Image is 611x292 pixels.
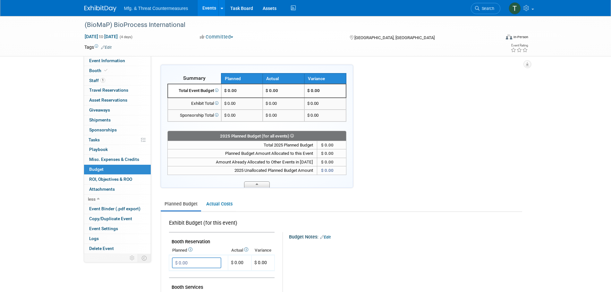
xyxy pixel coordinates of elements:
[84,135,151,145] a: Tasks
[198,34,236,40] button: Committed
[224,101,235,106] span: $ 0.00
[471,3,500,14] a: Search
[317,141,346,149] td: $ 0.00
[84,195,151,204] a: less
[289,232,521,240] div: Budget Notes:
[228,246,251,255] th: Actual
[84,44,112,50] td: Tags
[317,158,346,166] td: $ 0.00
[84,96,151,105] a: Asset Reservations
[183,75,206,81] span: Summary
[100,78,105,83] span: 1
[89,137,100,142] span: Tasks
[89,216,132,221] span: Copy/Duplicate Event
[84,76,151,86] a: Staff1
[84,214,151,224] a: Copy/Duplicate Event
[84,145,151,154] a: Playbook
[84,165,151,174] a: Budget
[84,204,151,214] a: Event Binder (.pdf export)
[104,69,107,72] i: Booth reservation complete
[89,127,117,132] span: Sponsorships
[84,125,151,135] a: Sponsorships
[224,113,235,118] span: $ 0.00
[307,113,318,118] span: $ 0.00
[84,34,118,39] span: [DATE] [DATE]
[513,35,528,39] div: In-Person
[224,88,237,93] span: $ 0.00
[263,84,304,98] td: $ 0.00
[89,58,125,63] span: Event Information
[84,5,116,12] img: ExhibitDay
[84,244,151,254] a: Delete Event
[89,167,104,172] span: Budget
[101,45,112,50] a: Edit
[161,198,201,210] a: Planned Budget
[167,158,317,166] td: Amount Already Allocated to Other Events in [DATE]
[89,97,127,103] span: Asset Reservations
[321,168,334,173] span: $ 0.00
[307,101,318,106] span: $ 0.00
[98,34,104,39] span: to
[263,110,304,121] td: $ 0.00
[84,155,151,164] a: Misc. Expenses & Credits
[89,68,109,73] span: Booth
[82,19,491,31] div: (BioMaP) BioProcess International
[84,175,151,184] a: ROI, Objectives & ROO
[234,168,313,173] span: 2025 Unallocated Planned Budget Amount
[231,260,243,265] span: $ 0.00
[479,6,494,11] span: Search
[89,147,108,152] span: Playbook
[84,56,151,66] a: Event Information
[169,246,228,255] th: Planned
[263,73,304,84] th: Actual
[304,73,346,84] th: Variance
[88,196,96,202] span: less
[168,132,346,140] div: 2025 Planned Budget (for all events)
[89,206,140,211] span: Event Binder (.pdf export)
[509,2,521,14] img: Tyler Bulin
[354,35,435,40] span: [GEOGRAPHIC_DATA], [GEOGRAPHIC_DATA]
[89,236,99,241] span: Logs
[167,149,317,158] td: Planned Budget Amount Allocated to this Event
[84,115,151,125] a: Shipments
[84,234,151,244] a: Logs
[202,198,236,210] a: Actual Costs
[171,88,218,94] div: Total Event Budget
[320,235,331,239] a: Edit
[89,107,110,113] span: Giveaways
[462,33,529,43] div: Event Format
[84,105,151,115] a: Giveaways
[307,88,320,93] span: $ 0.00
[169,232,275,246] td: Booth Reservation
[119,35,132,39] span: (4 days)
[89,88,128,93] span: Travel Reservations
[124,6,188,11] span: Mfg. & Threat Countermeasures
[221,73,263,84] th: Planned
[263,98,304,110] td: $ 0.00
[169,220,272,230] div: Exhibit Budget (for this event)
[511,44,528,47] div: Event Rating
[138,254,151,262] td: Toggle Event Tabs
[506,34,512,39] img: Format-Inperson.png
[89,187,115,192] span: Attachments
[84,224,151,234] a: Event Settings
[321,151,334,156] span: $ 0.00
[84,185,151,194] a: Attachments
[89,226,118,231] span: Event Settings
[89,157,139,162] span: Misc. Expenses & Credits
[251,246,275,255] th: Variance
[171,113,218,119] div: Sponsorship Total
[169,278,275,291] td: Booth Services
[84,86,151,95] a: Travel Reservations
[127,254,138,262] td: Personalize Event Tab Strip
[171,101,218,107] div: Exhibit Total
[89,78,105,83] span: Staff
[84,66,151,76] a: Booth
[89,246,114,251] span: Delete Event
[89,177,132,182] span: ROI, Objectives & ROO
[89,117,111,122] span: Shipments
[167,141,317,149] td: Total 2025 Planned Budget
[254,260,267,265] span: $ 0.00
